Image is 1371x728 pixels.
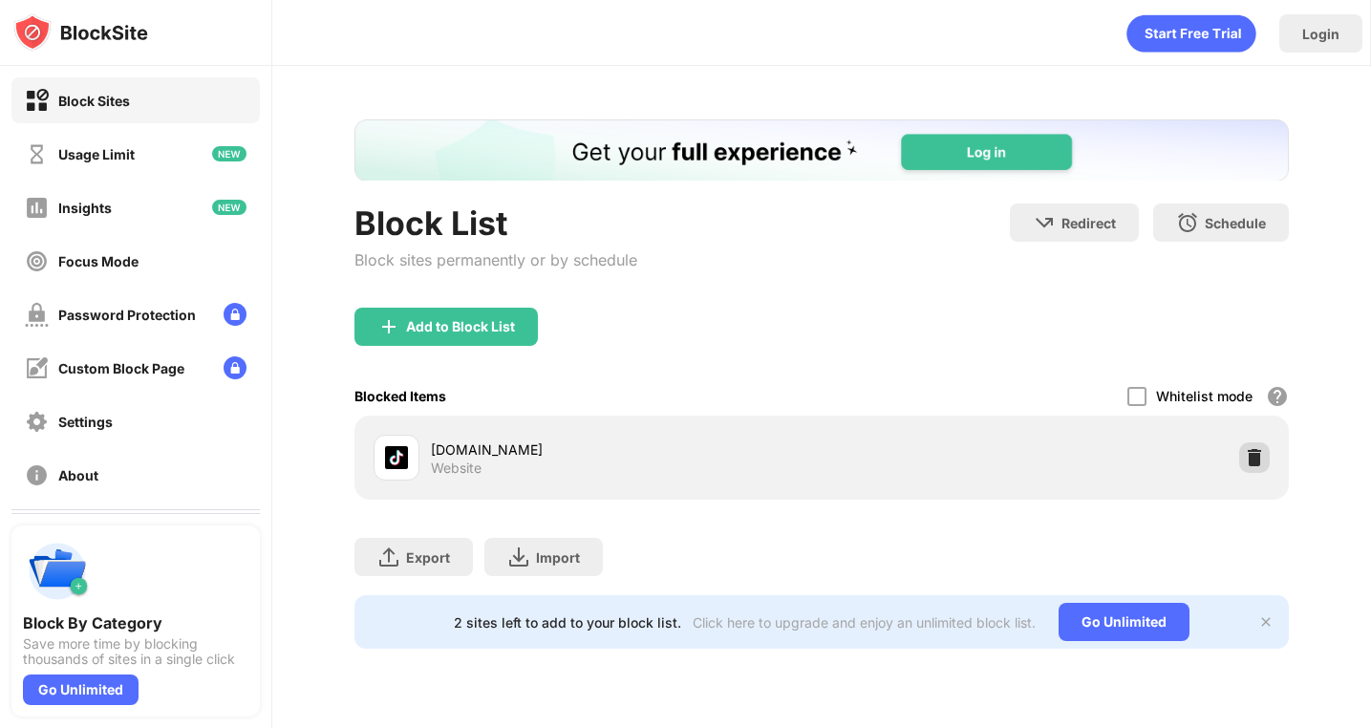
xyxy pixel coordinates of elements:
[58,307,196,323] div: Password Protection
[58,93,130,109] div: Block Sites
[212,146,246,161] img: new-icon.svg
[1156,388,1253,404] div: Whitelist mode
[25,303,49,327] img: password-protection-off.svg
[978,19,1352,279] iframe: Sign in with Google Dialog
[25,142,49,166] img: time-usage-off.svg
[354,119,1289,181] iframe: Banner
[58,200,112,216] div: Insights
[354,203,637,243] div: Block List
[58,253,139,269] div: Focus Mode
[224,303,246,326] img: lock-menu.svg
[23,636,248,667] div: Save more time by blocking thousands of sites in a single click
[23,674,139,705] div: Go Unlimited
[23,613,248,632] div: Block By Category
[25,463,49,487] img: about-off.svg
[693,614,1036,631] div: Click here to upgrade and enjoy an unlimited block list.
[406,549,450,566] div: Export
[454,614,681,631] div: 2 sites left to add to your block list.
[58,414,113,430] div: Settings
[58,360,184,376] div: Custom Block Page
[1258,614,1274,630] img: x-button.svg
[23,537,92,606] img: push-categories.svg
[354,250,637,269] div: Block sites permanently or by schedule
[58,467,98,483] div: About
[224,356,246,379] img: lock-menu.svg
[385,446,408,469] img: favicons
[1059,603,1189,641] div: Go Unlimited
[212,200,246,215] img: new-icon.svg
[58,146,135,162] div: Usage Limit
[354,388,446,404] div: Blocked Items
[1126,14,1256,53] div: animation
[25,89,49,113] img: block-on.svg
[25,249,49,273] img: focus-off.svg
[25,410,49,434] img: settings-off.svg
[25,196,49,220] img: insights-off.svg
[536,549,580,566] div: Import
[13,13,148,52] img: logo-blocksite.svg
[25,356,49,380] img: customize-block-page-off.svg
[406,319,515,334] div: Add to Block List
[431,439,822,460] div: [DOMAIN_NAME]
[431,460,482,477] div: Website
